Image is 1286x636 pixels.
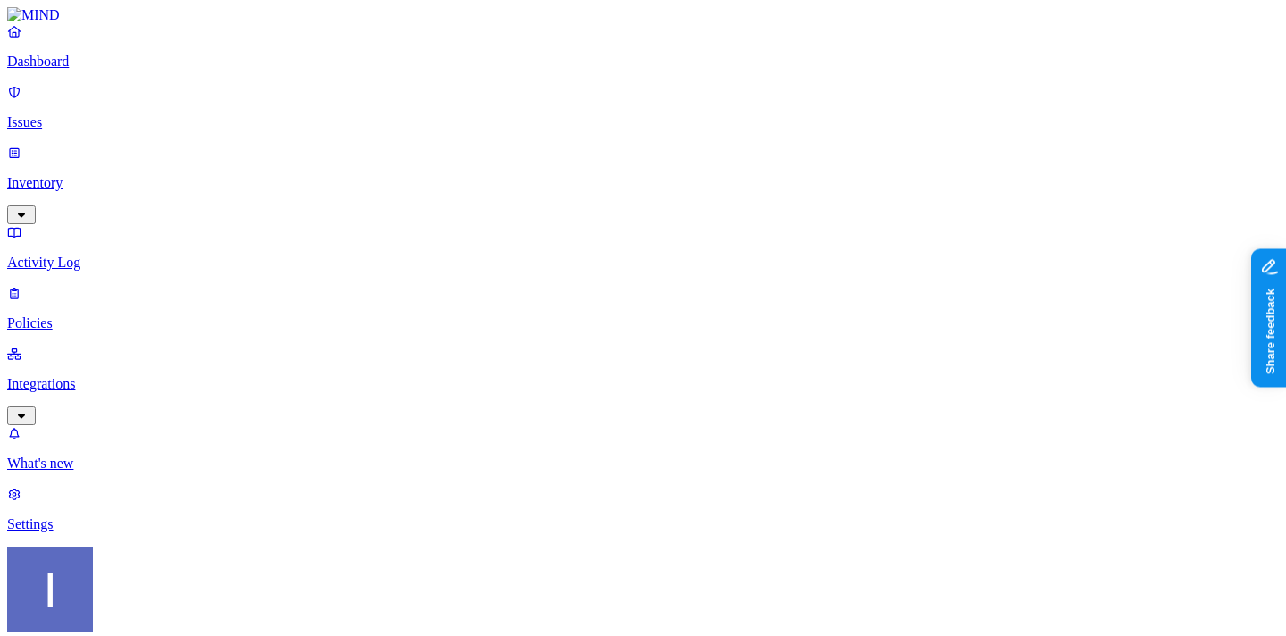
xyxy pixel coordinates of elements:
[7,255,1279,271] p: Activity Log
[7,486,1279,532] a: Settings
[7,547,93,632] img: Itai Schwartz
[7,175,1279,191] p: Inventory
[7,84,1279,130] a: Issues
[7,114,1279,130] p: Issues
[7,145,1279,222] a: Inventory
[7,456,1279,472] p: What's new
[7,7,1279,23] a: MIND
[7,346,1279,423] a: Integrations
[7,7,60,23] img: MIND
[7,516,1279,532] p: Settings
[7,23,1279,70] a: Dashboard
[7,224,1279,271] a: Activity Log
[7,376,1279,392] p: Integrations
[7,285,1279,331] a: Policies
[7,54,1279,70] p: Dashboard
[7,315,1279,331] p: Policies
[7,425,1279,472] a: What's new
